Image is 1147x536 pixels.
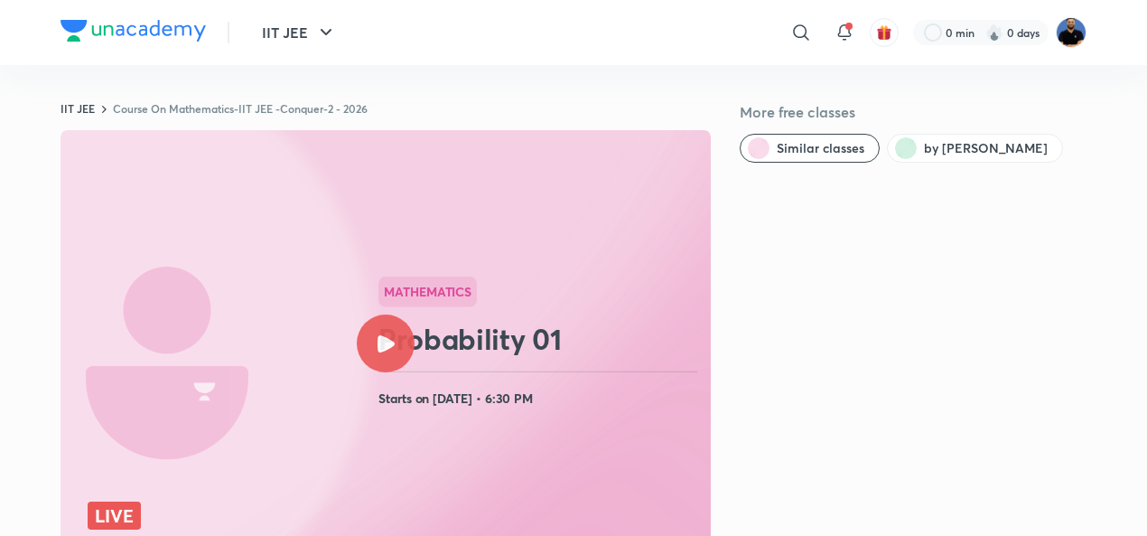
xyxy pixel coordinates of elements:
h2: Probability 01 [378,321,704,357]
img: avatar [876,24,892,41]
img: Md Afroj [1056,17,1086,48]
button: Similar classes [740,134,880,163]
span: by Md Afroj [924,139,1048,157]
h4: Starts on [DATE] • 6:30 PM [378,387,704,410]
button: avatar [870,18,899,47]
span: Similar classes [777,139,864,157]
img: streak [985,24,1003,42]
img: Company Logo [61,20,206,42]
a: IIT JEE [61,101,95,116]
h5: More free classes [740,101,1086,123]
a: Course On Mathematics-IIT JEE -Conquer-2 - 2026 [113,101,368,116]
button: IIT JEE [251,14,348,51]
a: Company Logo [61,20,206,46]
button: by Md Afroj [887,134,1063,163]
